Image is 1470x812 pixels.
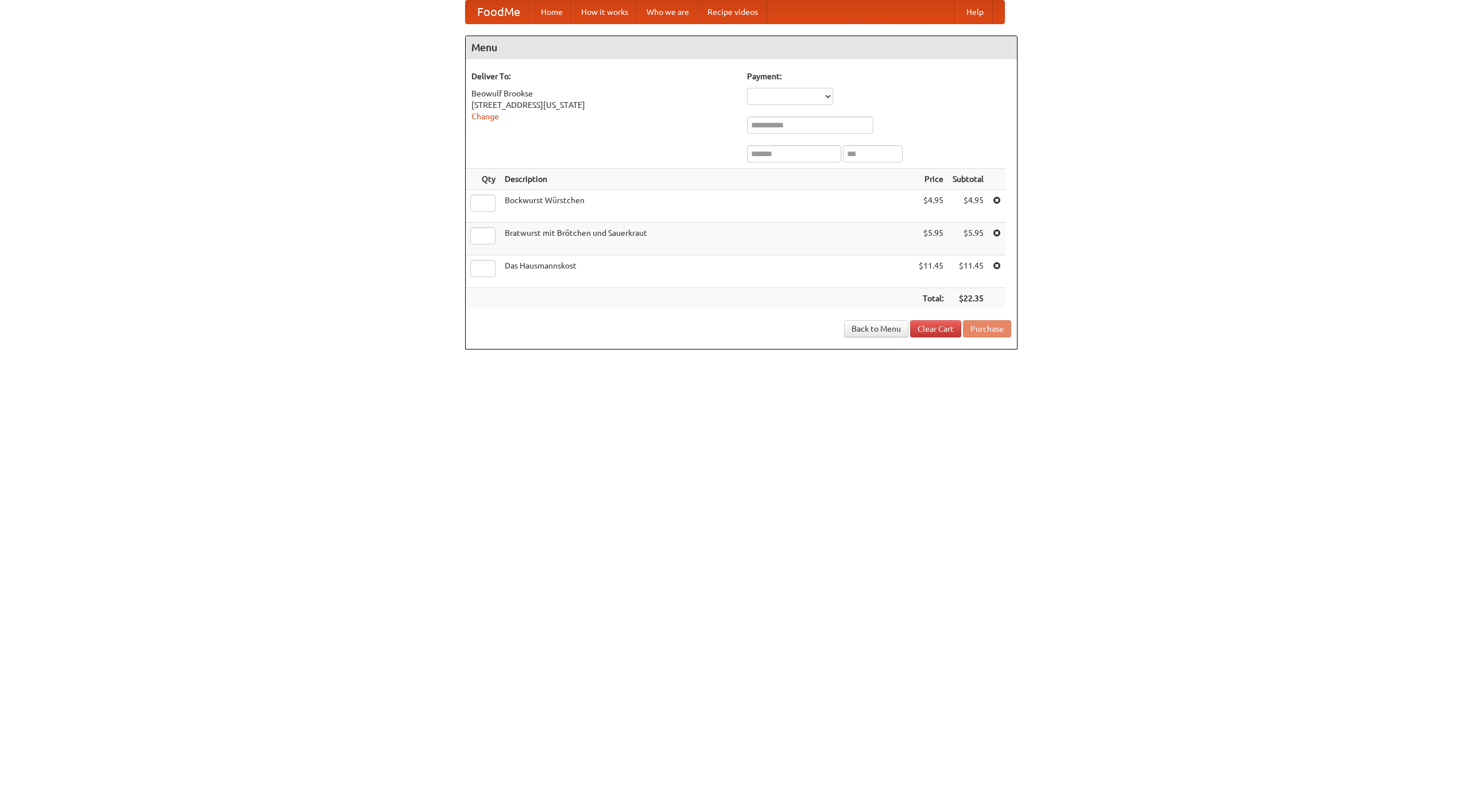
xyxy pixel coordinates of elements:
[698,1,767,24] a: Recipe videos
[914,223,948,255] td: $5.95
[957,1,993,24] a: Help
[572,1,637,24] a: How it works
[471,99,736,111] div: [STREET_ADDRESS][US_STATE]
[948,190,988,223] td: $4.95
[471,71,736,82] h5: Deliver To:
[914,255,948,288] td: $11.45
[914,288,948,309] th: Total:
[747,71,1011,82] h5: Payment:
[637,1,698,24] a: Who we are
[948,223,988,255] td: $5.95
[532,1,572,24] a: Home
[963,320,1011,337] button: Purchase
[471,112,499,121] a: Change
[948,169,988,190] th: Subtotal
[500,223,914,255] td: Bratwurst mit Brötchen und Sauerkraut
[914,169,948,190] th: Price
[844,320,908,337] a: Back to Menu
[500,190,914,223] td: Bockwurst Würstchen
[500,255,914,288] td: Das Hausmannskost
[914,190,948,223] td: $4.95
[471,88,736,99] div: Beowulf Brookse
[466,36,1017,59] h4: Menu
[910,320,961,337] a: Clear Cart
[948,288,988,309] th: $22.35
[466,169,500,190] th: Qty
[466,1,532,24] a: FoodMe
[948,255,988,288] td: $11.45
[500,169,914,190] th: Description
